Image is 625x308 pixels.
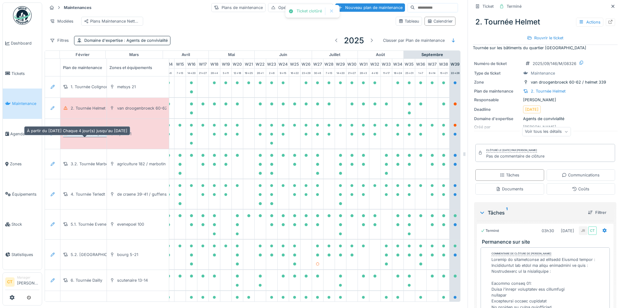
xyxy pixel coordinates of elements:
[531,79,606,85] div: van droogenbroeck 60-62 / helmet 339
[60,59,122,76] div: Plan de maintenance
[561,228,574,234] div: [DATE]
[474,116,521,122] div: Domaine d'expertise
[268,3,333,12] div: Opérations de maintenance
[380,36,447,45] div: Classer par Plan de maintenance
[324,69,335,76] div: 7 -> 13
[71,191,105,197] div: 4. Tournée Terledt
[3,59,42,89] a: Tickets
[479,209,583,216] div: Tâches
[12,101,39,106] span: Maintenance
[10,161,39,167] span: Zones
[506,209,508,216] sup: 1
[474,70,521,76] div: Type de ticket
[220,69,231,76] div: 5 -> 11
[174,59,186,68] div: W 15
[415,59,426,68] div: W 36
[392,69,403,76] div: 18 -> 24
[301,69,312,76] div: 23 -> 29
[450,69,461,76] div: 22 -> 28
[47,36,72,45] div: Filtres
[301,59,312,68] div: W 26
[3,209,42,240] a: Stock
[11,71,39,76] span: Tickets
[312,51,358,59] div: juillet
[10,131,39,137] span: Agenda
[11,40,39,46] span: Dashboard
[11,221,39,227] span: Stock
[209,69,220,76] div: 28 -> 4
[117,105,192,111] div: van droogenbroeck 60-62 / helmet 339
[398,18,419,24] div: Tableau
[197,59,209,68] div: W 17
[117,252,138,258] div: bourg 5-21
[533,61,576,67] div: 2025/09/146/M/08326
[3,89,42,119] a: Maintenance
[255,59,266,68] div: W 22
[404,69,415,76] div: 25 -> 31
[579,226,588,235] div: JR
[71,252,121,258] div: 5.2. [GEOGRAPHIC_DATA]
[415,69,426,76] div: 1 -> 7
[450,59,461,68] div: W 39
[562,172,600,178] div: Communications
[232,69,243,76] div: 12 -> 18
[17,275,39,280] div: Manager
[531,88,566,94] div: 2. Tournée Helmet
[209,59,220,68] div: W 18
[335,59,346,68] div: W 29
[3,119,42,149] a: Agenda
[71,84,108,90] div: 1. Tournée Colignon
[500,172,519,178] div: Tâches
[585,208,609,217] div: Filtrer
[381,59,392,68] div: W 33
[47,17,76,26] div: Modèles
[486,153,544,159] div: Pas de commentaire de clôture
[335,3,405,12] div: Nouveau plan de maintenance
[107,59,169,76] div: Zones et équipements
[481,228,499,233] div: Terminé
[473,14,618,30] div: 2. Tournée Helmet
[3,179,42,210] a: Équipements
[255,51,312,59] div: juin
[71,161,113,167] div: 3.2. Tournée Marbotin
[220,59,231,68] div: W 19
[211,3,266,12] div: Plans de maintenance
[369,69,381,76] div: 4 -> 10
[266,59,277,68] div: W 23
[255,69,266,76] div: 26 -> 1
[106,51,163,59] div: mars
[123,38,168,43] span: : Agents de convivialité
[197,69,209,76] div: 21 -> 27
[243,59,254,68] div: W 21
[474,79,521,85] div: Zone
[522,127,571,136] div: Voir tous les détails
[289,59,300,68] div: W 25
[474,61,521,67] div: Numéro de ticket
[61,5,94,11] strong: Maintenances
[84,37,168,43] div: Domaine d'expertise
[474,97,521,103] div: Responsable
[381,69,392,76] div: 11 -> 17
[5,277,15,287] li: CT
[117,221,144,227] div: evenepoel 100
[392,59,403,68] div: W 34
[525,106,539,112] div: [DATE]
[297,9,322,14] div: Ticket clotûré
[427,59,438,68] div: W 37
[289,69,300,76] div: 16 -> 22
[71,221,114,227] div: 5.1. Tournée Evenepoel
[346,69,358,76] div: 21 -> 27
[474,106,521,112] div: Deadline
[3,28,42,59] a: Dashboard
[186,59,197,68] div: W 16
[11,252,39,258] span: Statistiques
[507,3,522,9] div: Terminé
[12,191,39,197] span: Équipements
[438,69,449,76] div: 15 -> 21
[312,59,323,68] div: W 27
[404,59,415,68] div: W 35
[266,69,277,76] div: 2 -> 8
[346,59,358,68] div: W 30
[473,45,618,51] p: Tournée sur les bâtiments du quartier [GEOGRAPHIC_DATA]
[163,51,209,59] div: avril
